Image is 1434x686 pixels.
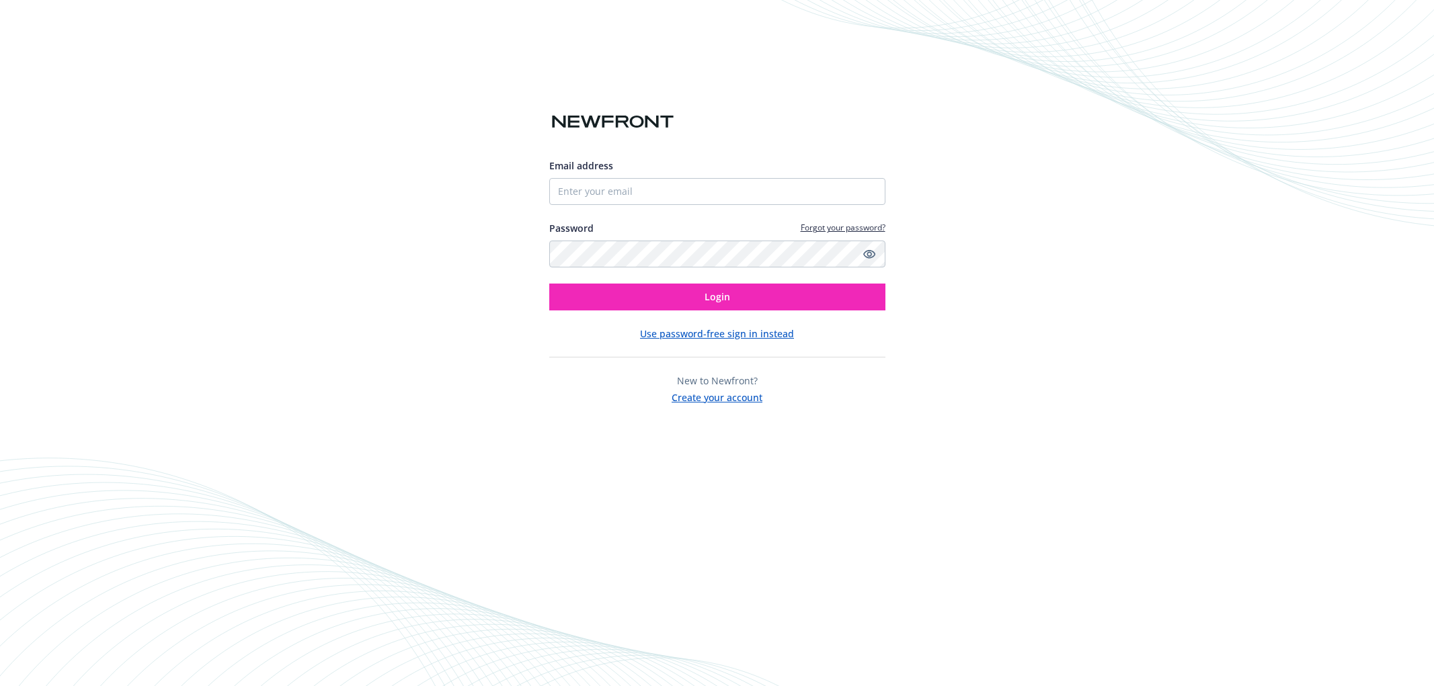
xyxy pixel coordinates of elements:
[549,221,594,235] label: Password
[801,222,885,233] a: Forgot your password?
[549,159,613,172] span: Email address
[861,246,877,262] a: Show password
[705,290,730,303] span: Login
[672,388,762,404] button: Create your account
[677,374,758,387] span: New to Newfront?
[549,178,885,205] input: Enter your email
[549,241,885,267] input: Enter your password
[549,110,676,134] img: Newfront logo
[640,327,794,341] button: Use password-free sign in instead
[549,284,885,310] button: Login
